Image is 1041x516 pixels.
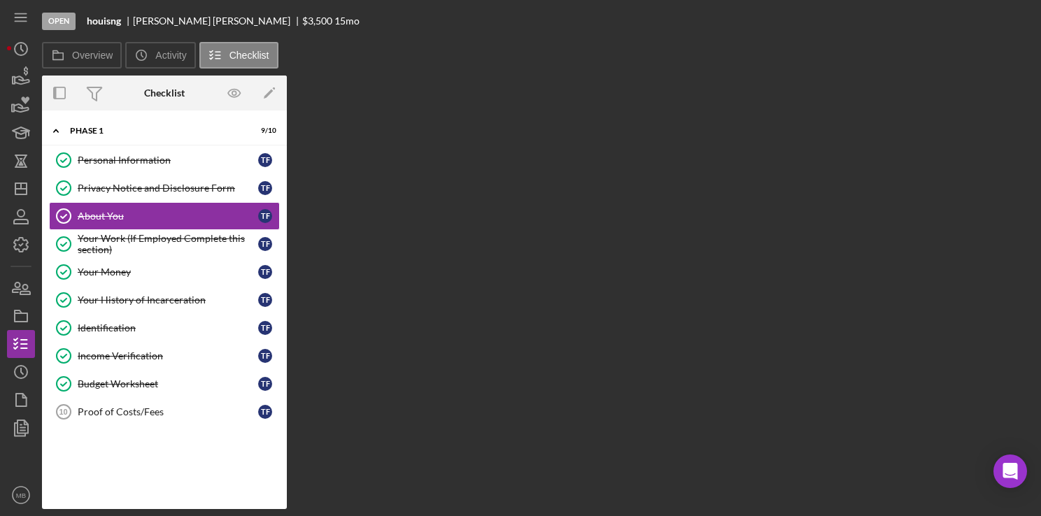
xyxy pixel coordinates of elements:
[302,15,332,27] span: $3,500
[49,174,280,202] a: Privacy Notice and Disclosure FormTF
[229,50,269,61] label: Checklist
[78,378,258,389] div: Budget Worksheet
[144,87,185,99] div: Checklist
[49,370,280,398] a: Budget WorksheetTF
[59,408,67,416] tspan: 10
[42,42,122,69] button: Overview
[78,155,258,166] div: Personal Information
[258,377,272,391] div: T F
[72,50,113,61] label: Overview
[78,210,258,222] div: About You
[70,127,241,135] div: Phase 1
[7,481,35,509] button: MB
[258,293,272,307] div: T F
[49,314,280,342] a: IdentificationTF
[258,181,272,195] div: T F
[258,405,272,419] div: T F
[251,127,276,135] div: 9 / 10
[199,42,278,69] button: Checklist
[49,202,280,230] a: About YouTF
[334,15,360,27] div: 15 mo
[258,209,272,223] div: T F
[49,342,280,370] a: Income VerificationTF
[49,146,280,174] a: Personal InformationTF
[258,349,272,363] div: T F
[993,454,1027,488] div: Open Intercom Messenger
[16,492,26,499] text: MB
[258,321,272,335] div: T F
[258,237,272,251] div: T F
[133,15,302,27] div: [PERSON_NAME] [PERSON_NAME]
[49,258,280,286] a: Your MoneyTF
[49,286,280,314] a: Your History of IncarcerationTF
[125,42,195,69] button: Activity
[49,230,280,258] a: Your Work (If Employed Complete this section)TF
[258,153,272,167] div: T F
[155,50,186,61] label: Activity
[42,13,76,30] div: Open
[258,265,272,279] div: T F
[78,233,258,255] div: Your Work (If Employed Complete this section)
[78,350,258,361] div: Income Verification
[78,294,258,306] div: Your History of Incarceration
[78,406,258,417] div: Proof of Costs/Fees
[78,322,258,334] div: Identification
[49,398,280,426] a: 10Proof of Costs/FeesTF
[78,266,258,278] div: Your Money
[87,15,121,27] b: houisng
[78,182,258,194] div: Privacy Notice and Disclosure Form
